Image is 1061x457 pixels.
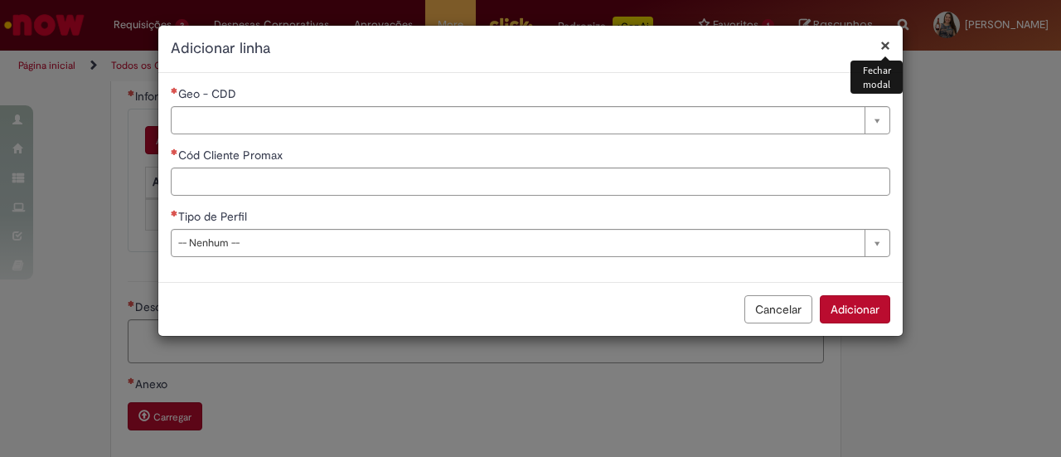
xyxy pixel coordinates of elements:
button: Fechar modal [880,36,890,54]
button: Adicionar [820,295,890,323]
span: -- Nenhum -- [178,230,856,256]
a: Limpar campo Geo - CDD [171,106,890,134]
div: Fechar modal [850,61,903,94]
span: Necessários [171,210,178,216]
span: Necessários - Geo - CDD [178,86,240,101]
span: Tipo de Perfil [178,209,250,224]
span: Necessários [171,148,178,155]
button: Cancelar [744,295,812,323]
h2: Adicionar linha [171,38,890,60]
span: Necessários [171,87,178,94]
input: Cód Cliente Promax [171,168,890,196]
span: Cód Cliente Promax [178,148,286,163]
